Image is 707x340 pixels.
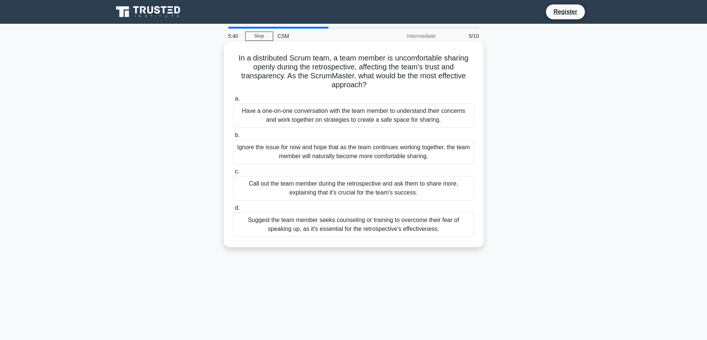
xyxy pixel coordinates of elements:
[233,53,475,90] h5: In a distributed Scrum team, a team member is uncomfortable sharing openly during the retrospecti...
[235,95,240,102] span: a.
[549,7,582,16] a: Register
[233,212,474,237] div: Suggest the team member seeks counseling or training to overcome their fear of speaking up, as it...
[233,140,474,164] div: Ignore the issue for now and hope that as the team continues working together, the team member wi...
[273,29,375,43] div: CSM
[235,205,240,211] span: d.
[235,168,239,174] span: c.
[233,176,474,200] div: Call out the team member during the retrospective and ask them to share more, explaining that it'...
[440,29,484,43] div: 5/10
[233,103,474,128] div: Have a one-on-one conversation with the team member to understand their concerns and work togethe...
[245,32,273,41] a: Stop
[235,132,240,138] span: b.
[375,29,440,43] div: Intermediate
[224,29,245,43] div: 5:40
